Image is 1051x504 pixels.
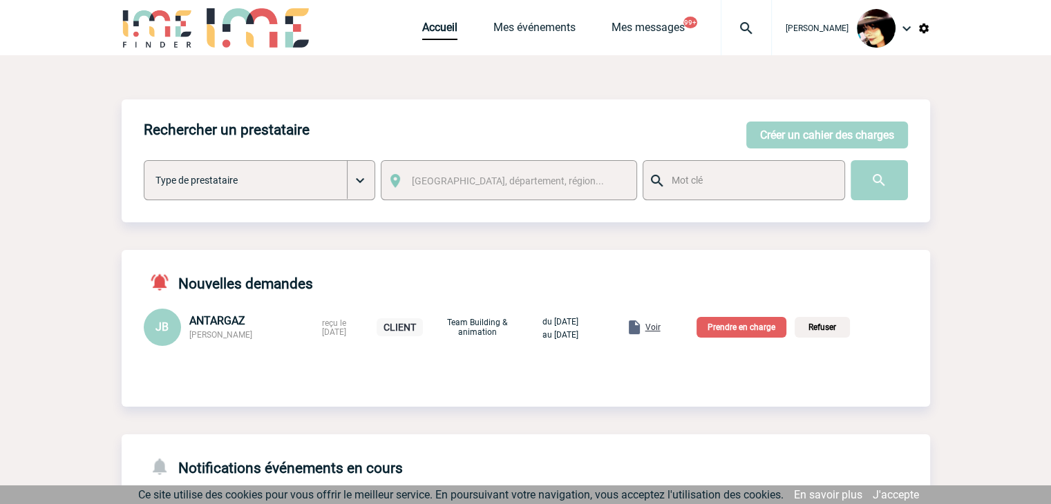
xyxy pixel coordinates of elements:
span: [PERSON_NAME] [786,23,849,33]
span: reçu le [DATE] [322,318,346,337]
a: Mes messages [612,21,685,40]
input: Submit [851,160,908,200]
button: 99+ [683,17,697,28]
h4: Notifications événements en cours [144,456,403,476]
h4: Rechercher un prestataire [144,122,310,138]
p: Refuser [795,317,850,338]
h4: Nouvelles demandes [144,272,313,292]
p: Prendre en charge [697,317,786,338]
img: 101023-0.jpg [857,9,896,48]
p: CLIENT [377,318,423,336]
span: [GEOGRAPHIC_DATA], département, région... [412,175,604,186]
span: Voir [645,322,661,332]
p: Team Building & animation [443,318,512,337]
a: Accueil [422,21,457,40]
span: du [DATE] [542,317,578,327]
span: ANTARGAZ [189,314,245,327]
span: au [DATE] [542,330,578,340]
span: Ce site utilise des cookies pour vous offrir le meilleur service. En poursuivant votre navigation... [138,488,784,501]
img: notifications-24-px-g.png [149,456,178,476]
img: folder.png [626,319,643,336]
a: Mes événements [493,21,576,40]
img: notifications-active-24-px-r.png [149,272,178,292]
span: [PERSON_NAME] [189,330,252,340]
img: IME-Finder [122,8,193,48]
input: Mot clé [668,171,832,189]
a: En savoir plus [794,488,862,501]
a: J'accepte [873,488,919,501]
a: Voir [593,320,663,333]
span: JB [155,320,169,333]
